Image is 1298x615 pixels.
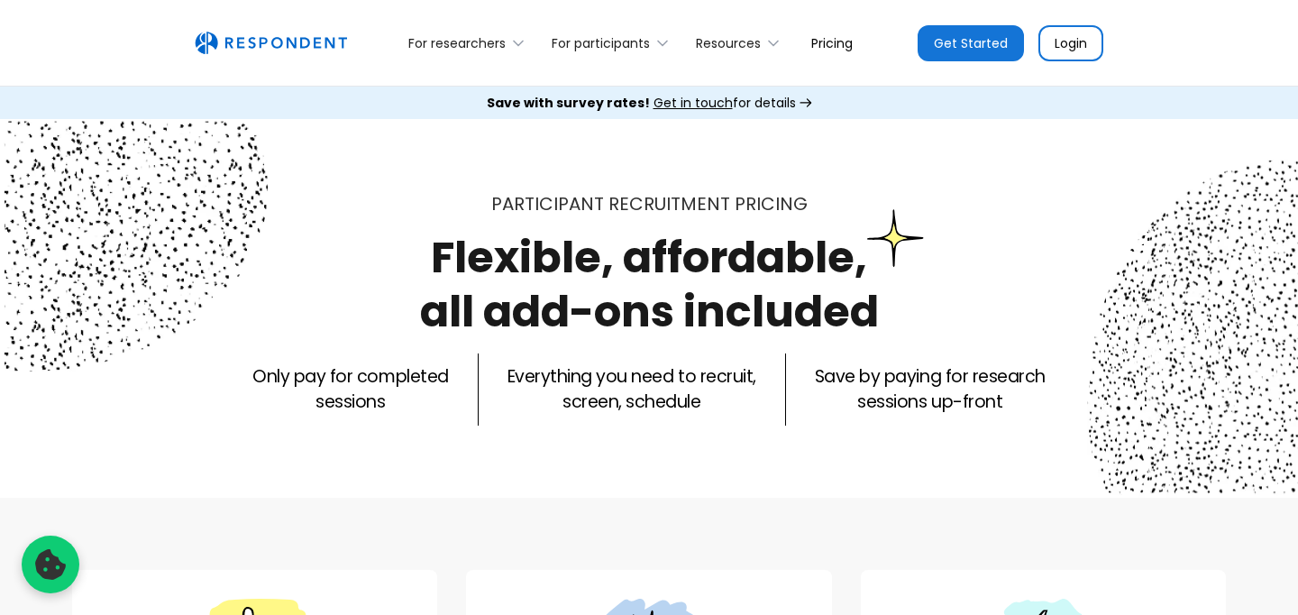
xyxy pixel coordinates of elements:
[252,364,448,415] p: Only pay for completed sessions
[420,227,879,342] h1: Flexible, affordable, all add-ons included
[686,22,797,64] div: Resources
[654,94,733,112] span: Get in touch
[507,364,756,415] p: Everything you need to recruit, screen, schedule
[491,191,730,216] span: Participant recruitment
[195,32,347,55] a: home
[1038,25,1103,61] a: Login
[398,22,542,64] div: For researchers
[487,94,650,112] strong: Save with survey rates!
[735,191,808,216] span: PRICING
[195,32,347,55] img: Untitled UI logotext
[797,22,867,64] a: Pricing
[408,34,506,52] div: For researchers
[542,22,686,64] div: For participants
[696,34,761,52] div: Resources
[918,25,1024,61] a: Get Started
[487,94,796,112] div: for details
[552,34,650,52] div: For participants
[815,364,1046,415] p: Save by paying for research sessions up-front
